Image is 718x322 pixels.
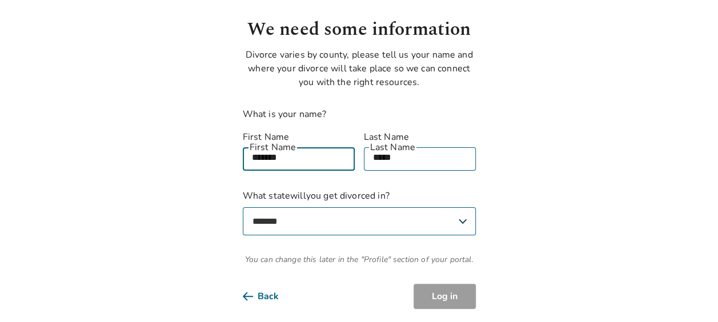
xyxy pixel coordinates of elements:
h1: We need some information [243,16,476,43]
p: Divorce varies by county, please tell us your name and where your divorce will take place so we c... [243,48,476,89]
select: What statewillyou get divorced in? [243,207,476,235]
label: Last Name [364,130,476,144]
label: First Name [243,130,355,144]
button: Back [243,284,297,309]
iframe: Chat Widget [462,18,718,322]
label: What state will you get divorced in? [243,189,476,235]
span: You can change this later in the "Profile" section of your portal. [243,253,476,265]
label: What is your name? [243,108,327,120]
button: Log in [414,284,476,309]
